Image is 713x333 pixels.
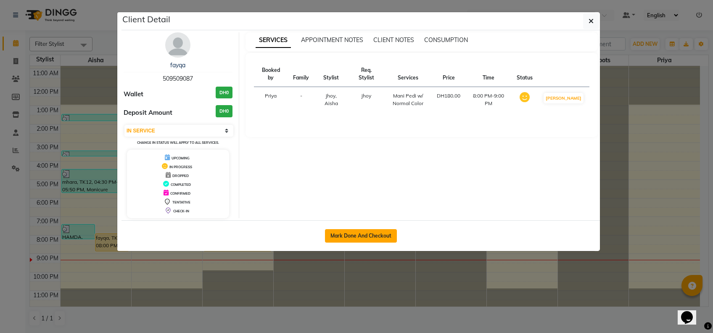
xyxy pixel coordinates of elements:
[326,92,335,99] span: jhoy
[137,140,219,145] small: Change in status will apply to all services.
[254,61,288,87] th: Booked by
[122,13,170,26] h5: Client Detail
[465,87,512,113] td: 8:00 PM-9:00 PM
[172,200,190,204] span: TENTATIVE
[314,61,349,87] th: Stylist
[424,36,468,44] span: CONSUMPTION
[170,61,185,69] a: fayqa
[288,61,314,87] th: Family
[384,61,432,87] th: Services
[170,191,190,196] span: CONFIRMED
[124,108,172,118] span: Deposit Amount
[465,61,512,87] th: Time
[124,90,143,99] span: Wallet
[325,229,397,243] button: Mark Done And Checkout
[437,92,460,100] div: DH180.00
[389,92,427,107] div: Mani Pedi w/ Normal Color
[512,61,538,87] th: Status
[173,209,189,213] span: CHECK-IN
[169,165,192,169] span: IN PROGRESS
[301,36,363,44] span: APPOINTMENT NOTES
[288,87,314,113] td: -
[165,32,190,58] img: avatar
[373,36,414,44] span: CLIENT NOTES
[544,93,584,103] button: [PERSON_NAME]
[432,61,465,87] th: Price
[163,75,193,82] span: 509509087
[172,156,190,160] span: UPCOMING
[216,87,232,99] h3: DH0
[172,174,189,178] span: DROPPED
[216,105,232,117] h3: DH0
[349,61,384,87] th: Req. Stylist
[256,33,291,48] span: SERVICES
[254,87,288,113] td: Priya
[171,182,191,187] span: COMPLETED
[678,299,705,325] iframe: chat widget
[362,92,371,99] span: jhoy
